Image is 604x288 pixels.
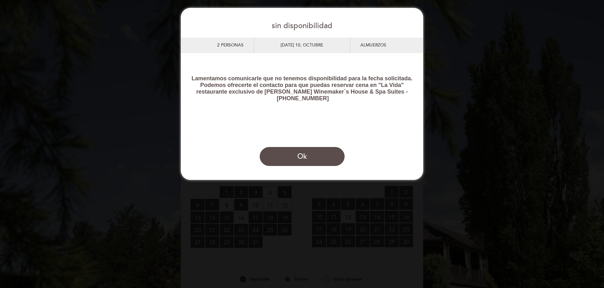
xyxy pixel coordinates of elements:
[260,147,345,166] button: Ok
[181,14,423,38] h3: sin disponibilidad
[190,75,414,115] p: Lamentamos comunicarle que no tenemos disponibilidad para la fecha solicitada. Podemos ofrecerte ...
[188,38,254,53] div: 2 personas
[350,38,416,53] div: Almuerzos
[254,38,350,53] div: [DATE] 10, octubre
